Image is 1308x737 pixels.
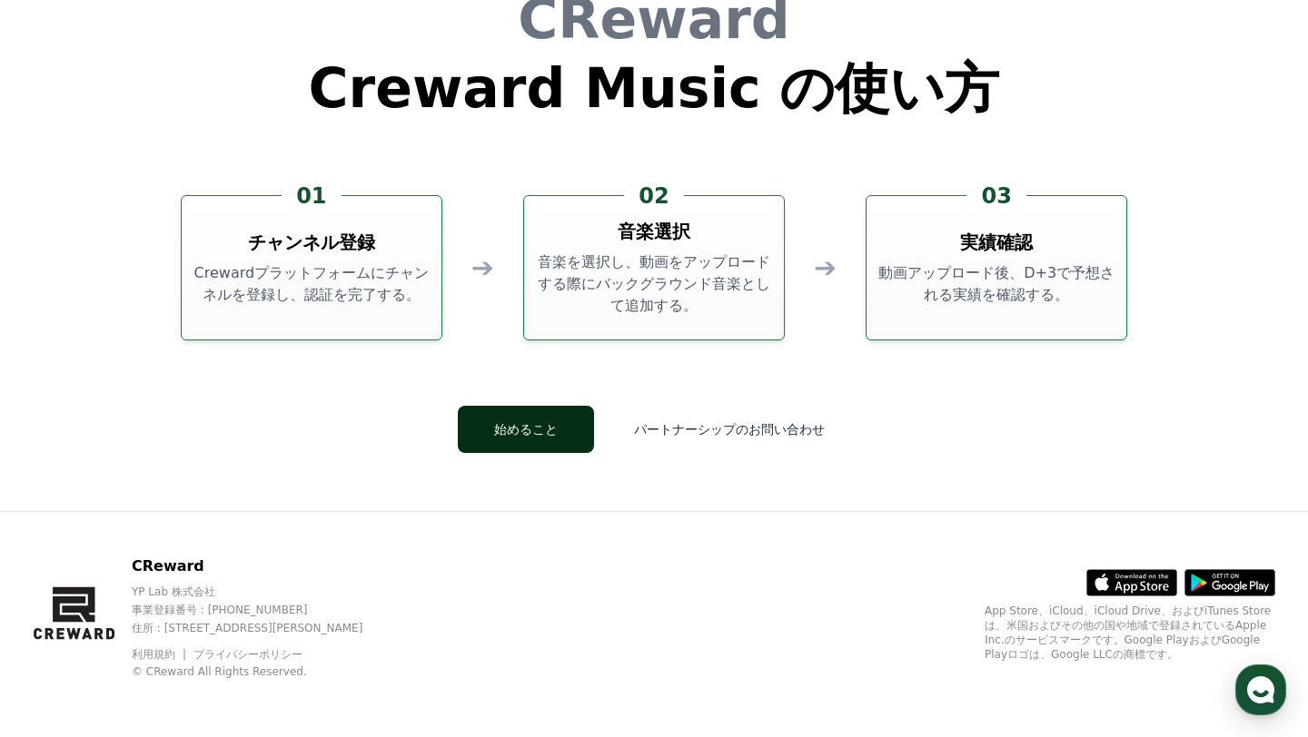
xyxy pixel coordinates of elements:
[151,604,204,618] span: Messages
[234,575,349,621] a: Settings
[624,182,683,211] div: 02
[269,603,313,617] span: Settings
[985,604,1275,662] p: App Store、iCloud、iCloud Drive、およびiTunes Storeは、米国およびその他の国や地域で登録されているApple Inc.のサービスマークです。Google P...
[248,230,375,255] h3: チャンネル登録
[618,219,690,244] h3: 音楽選択
[132,585,394,599] p: YP Lab 株式会社
[189,262,434,306] p: Crewardプラットフォームにチャンネルを登録し、認証を完了する。
[193,648,302,661] a: プライバシーポリシー
[132,621,394,635] p: 住所 : [STREET_ADDRESS][PERSON_NAME]
[609,406,850,453] button: パートナーシップのお問い合わせ
[966,182,1026,211] div: 03
[471,251,494,284] div: ➔
[874,262,1119,306] p: 動画アップロード後、D+3で予想される実績を確認する。
[458,406,594,453] button: 始めること
[132,603,394,617] p: 事業登録番号 : [PHONE_NUMBER]
[814,251,837,284] div: ➔
[132,664,394,679] p: © CReward All Rights Reserved.
[132,555,394,577] p: CReward
[282,182,341,211] div: 01
[531,251,777,317] p: 音楽を選択し、動画をアップロードする際にバックグラウンド音楽として追加する。
[132,648,189,661] a: 利用規約
[309,61,1000,115] h1: Creward Music の使い方
[120,575,234,621] a: Messages
[46,603,78,617] span: Home
[5,575,120,621] a: Home
[960,230,1033,255] h3: 実績確認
